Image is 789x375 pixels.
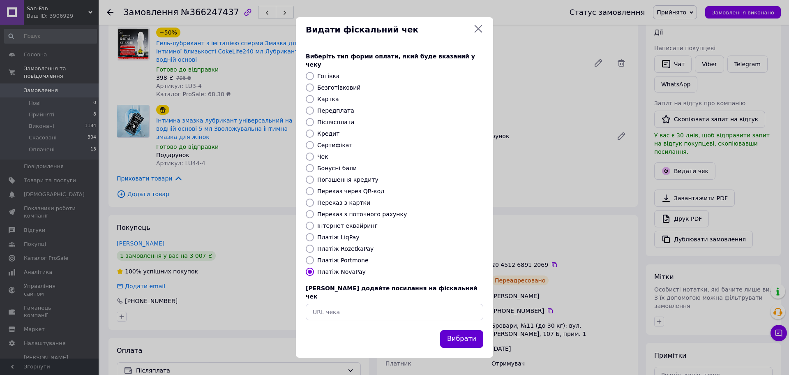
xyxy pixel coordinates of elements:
[317,199,370,206] label: Переказ з картки
[317,188,385,194] label: Переказ через QR-код
[317,96,339,102] label: Картка
[306,24,470,36] span: Видати фіскальний чек
[317,222,378,229] label: Інтернет еквайринг
[306,304,483,320] input: URL чека
[306,53,475,68] span: Виберіть тип форми оплати, який буде вказаний у чеку
[317,176,378,183] label: Погашення кредиту
[317,73,339,79] label: Готівка
[317,107,354,114] label: Передплата
[440,330,483,348] button: Вибрати
[306,285,478,300] span: [PERSON_NAME] додайте посилання на фіскальний чек
[317,84,360,91] label: Безготівковий
[317,130,339,137] label: Кредит
[317,165,357,171] label: Бонусні бали
[317,257,369,264] label: Платіж Portmone
[317,211,407,218] label: Переказ з поточного рахунку
[317,234,359,241] label: Платіж LiqPay
[317,269,366,275] label: Платіж NovaPay
[317,245,374,252] label: Платіж RozetkaPay
[317,119,355,125] label: Післясплата
[317,153,328,160] label: Чек
[317,142,353,148] label: Сертифікат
